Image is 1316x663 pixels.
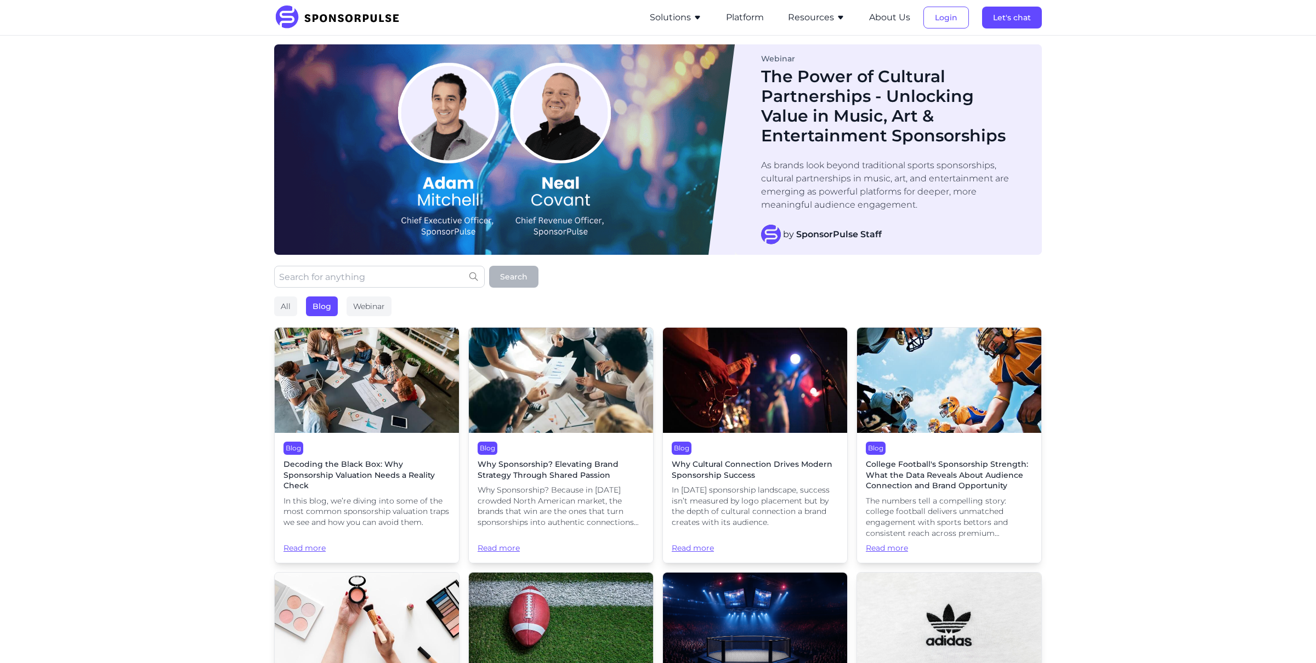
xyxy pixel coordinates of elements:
img: SponsorPulse [274,5,407,30]
span: Why Cultural Connection Drives Modern Sponsorship Success [672,459,838,481]
span: Decoding the Black Box: Why Sponsorship Valuation Needs a Reality Check [283,459,450,491]
div: Webinar [761,55,1020,62]
img: Getty Images courtesy of Unsplash [857,328,1041,433]
span: In this blog, we’re diving into some of the most common sponsorship valuation traps we see and ho... [283,496,450,528]
span: The numbers tell a compelling story: college football delivers unmatched engagement with sports b... [866,496,1033,539]
a: BlogCollege Football's Sponsorship Strength: What the Data Reveals About Audience Connection and ... [856,327,1042,563]
div: Webinar [347,296,392,316]
span: Read more [283,533,450,554]
button: Platform [726,11,764,24]
span: In [DATE] sponsorship landscape, success isn’t measured by logo placement but by the depth of cul... [672,485,838,528]
img: SponsorPulse Staff [761,225,781,244]
a: BlogWhy Sponsorship? Elevating Brand Strategy Through Shared PassionWhy Sponsorship? Because in [... [468,327,654,563]
img: Getty images courtesy of Unsplash [275,328,459,433]
img: Neza Dolmo courtesy of Unsplash [663,328,847,433]
img: Photo by Getty Images courtesy of Unsplash [469,328,653,433]
a: BlogDecoding the Black Box: Why Sponsorship Valuation Needs a Reality CheckIn this blog, we’re di... [274,327,460,563]
span: College Football's Sponsorship Strength: What the Data Reveals About Audience Connection and Bran... [866,459,1033,491]
a: Blog ImageWebinarThe Power of Cultural Partnerships - Unlocking Value in Music, Art & Entertainme... [274,44,1042,255]
p: As brands look beyond traditional sports sponsorships, cultural partnerships in music, art, and e... [761,159,1020,212]
div: Blog [866,442,886,455]
a: About Us [869,13,910,22]
div: Blog [306,296,338,316]
iframe: Chat Widget [1261,610,1316,663]
span: by [783,228,882,241]
span: Read more [672,533,838,554]
a: Platform [726,13,764,22]
span: Why Sponsorship? Because in [DATE] crowded North American market, the brands that win are the one... [478,485,644,528]
span: Read more [478,533,644,554]
button: Login [923,7,969,28]
a: Login [923,13,969,22]
a: Let's chat [982,13,1042,22]
h1: The Power of Cultural Partnerships - Unlocking Value in Music, Art & Entertainment Sponsorships [761,67,1020,146]
span: Read more [866,543,1033,554]
button: Search [489,266,538,288]
button: Let's chat [982,7,1042,28]
input: Search for anything [274,266,485,288]
button: Solutions [650,11,702,24]
div: Blog [283,442,303,455]
button: Resources [788,11,845,24]
div: Blog [478,442,497,455]
a: BlogWhy Cultural Connection Drives Modern Sponsorship SuccessIn [DATE] sponsorship landscape, suc... [662,327,848,563]
span: Why Sponsorship? Elevating Brand Strategy Through Shared Passion [478,459,644,481]
button: About Us [869,11,910,24]
strong: SponsorPulse Staff [796,229,882,239]
div: Blog [672,442,691,455]
div: All [274,296,297,316]
img: search icon [469,272,478,281]
img: Blog Image [274,44,735,255]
